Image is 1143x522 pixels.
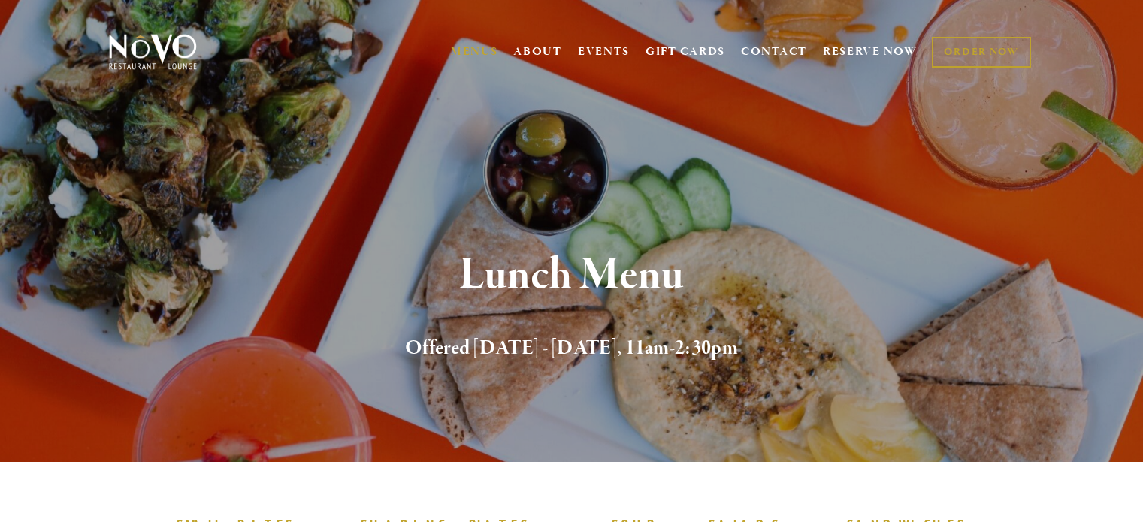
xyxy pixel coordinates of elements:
a: ABOUT [513,44,562,59]
a: GIFT CARDS [646,38,725,66]
a: RESERVE NOW [823,38,918,66]
img: Novo Restaurant &amp; Lounge [106,33,200,71]
a: EVENTS [578,44,630,59]
h1: Lunch Menu [134,251,1010,300]
a: CONTACT [741,38,807,66]
a: ORDER NOW [932,37,1030,68]
h2: Offered [DATE] - [DATE], 11am-2:30pm [134,333,1010,364]
a: MENUS [451,44,498,59]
